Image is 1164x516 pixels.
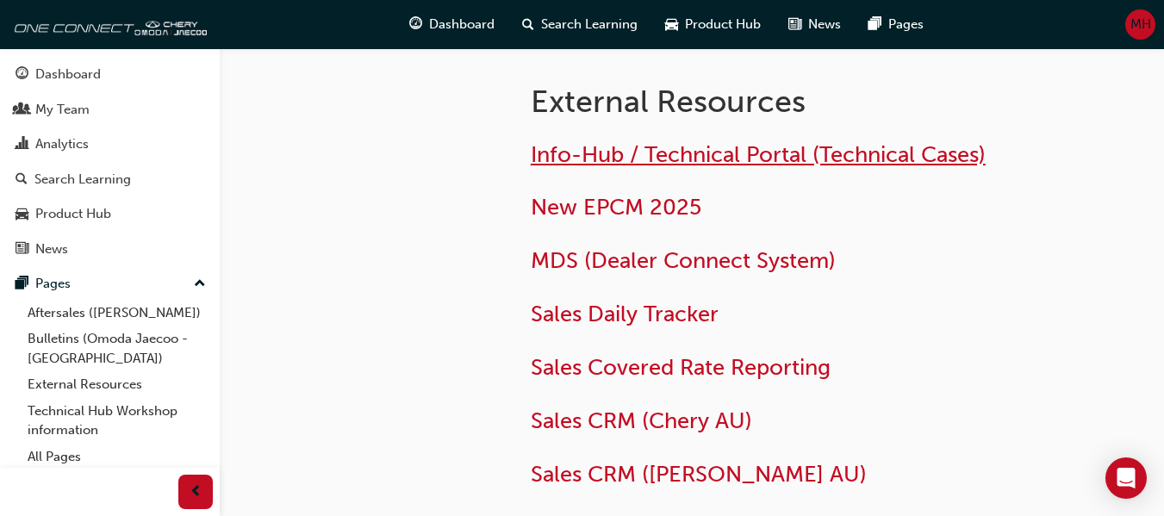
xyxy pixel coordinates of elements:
span: pages-icon [868,14,881,35]
span: MH [1130,15,1151,34]
button: MH [1125,9,1155,40]
a: New EPCM 2025 [531,194,701,221]
a: pages-iconPages [855,7,937,42]
div: Product Hub [35,204,111,224]
a: My Team [7,94,213,126]
a: Aftersales ([PERSON_NAME]) [21,300,213,326]
a: All Pages [21,444,213,470]
span: guage-icon [409,14,422,35]
div: Pages [35,274,71,294]
a: Sales Covered Rate Reporting [531,354,831,381]
span: search-icon [522,14,534,35]
span: Search Learning [541,15,638,34]
button: DashboardMy TeamAnalyticsSearch LearningProduct HubNews [7,55,213,268]
span: news-icon [788,14,801,35]
span: News [808,15,841,34]
a: car-iconProduct Hub [651,7,775,42]
a: search-iconSearch Learning [508,7,651,42]
a: Dashboard [7,59,213,90]
a: MDS (Dealer Connect System) [531,247,836,274]
div: Open Intercom Messenger [1105,457,1147,499]
a: Info-Hub / Technical Portal (Technical Cases) [531,141,986,168]
a: Sales CRM ([PERSON_NAME] AU) [531,461,867,488]
a: guage-iconDashboard [395,7,508,42]
a: Search Learning [7,164,213,196]
span: news-icon [16,242,28,258]
div: Search Learning [34,170,131,190]
button: Pages [7,268,213,300]
span: car-icon [665,14,678,35]
a: Analytics [7,128,213,160]
span: up-icon [194,273,206,295]
a: News [7,233,213,265]
span: search-icon [16,172,28,188]
div: Dashboard [35,65,101,84]
a: External Resources [21,371,213,398]
span: car-icon [16,207,28,222]
span: guage-icon [16,67,28,83]
div: Analytics [35,134,89,154]
span: pages-icon [16,277,28,292]
a: news-iconNews [775,7,855,42]
span: people-icon [16,103,28,118]
div: News [35,239,68,259]
a: Product Hub [7,198,213,230]
h1: External Resources [531,83,1033,121]
a: Sales CRM (Chery AU) [531,407,752,434]
span: Dashboard [429,15,495,34]
div: My Team [35,100,90,120]
img: oneconnect [9,7,207,41]
a: Technical Hub Workshop information [21,398,213,444]
span: Pages [888,15,924,34]
span: prev-icon [190,482,202,503]
a: Sales Daily Tracker [531,301,719,327]
span: chart-icon [16,137,28,152]
span: Product Hub [685,15,761,34]
a: Bulletins (Omoda Jaecoo - [GEOGRAPHIC_DATA]) [21,326,213,371]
